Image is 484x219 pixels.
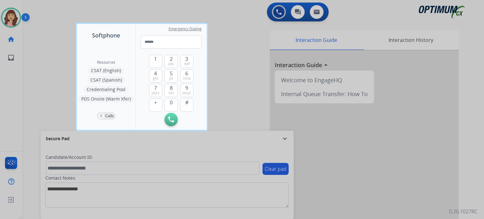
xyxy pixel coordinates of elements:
button: 6mno [180,69,193,83]
button: 1 [149,55,162,68]
p: 0 [99,113,104,119]
span: Softphone [92,31,120,40]
span: # [185,99,188,106]
img: call-button [168,117,174,122]
span: + [154,99,157,106]
span: 8 [170,84,173,92]
button: 3def [180,55,193,68]
button: # [180,98,193,112]
button: 9wxyz [180,84,193,97]
span: tuv [169,90,174,95]
button: 5jkl [164,69,178,83]
button: CSAT (Spanish) [87,76,125,84]
button: 8tuv [164,84,178,97]
span: 0 [170,99,173,106]
span: 9 [185,84,188,92]
span: Emergency Dialing [169,26,202,32]
button: CSAT (English) [88,67,124,74]
span: mno [183,76,191,81]
span: 4 [154,70,157,77]
button: 2abc [164,55,178,68]
button: 4ghi [149,69,162,83]
span: 5 [170,70,173,77]
span: 3 [185,55,188,63]
button: Credentialing Pool [84,86,129,93]
span: pqrs [152,90,159,95]
span: jkl [169,76,173,81]
span: def [184,61,190,66]
button: 0Calls [97,112,116,120]
button: 0 [164,98,178,112]
span: abc [168,61,174,66]
button: PDS Onsite (Warm Xfer) [78,95,134,103]
p: Calls [105,113,114,119]
span: Resources [97,60,115,65]
span: 1 [154,55,157,63]
span: 6 [185,70,188,77]
span: ghi [153,76,158,81]
button: 7pqrs [149,84,162,97]
span: wxyz [182,90,191,95]
p: 0.20.1027RC [449,208,478,215]
span: 2 [170,55,173,63]
span: 7 [154,84,157,92]
button: + [149,98,162,112]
